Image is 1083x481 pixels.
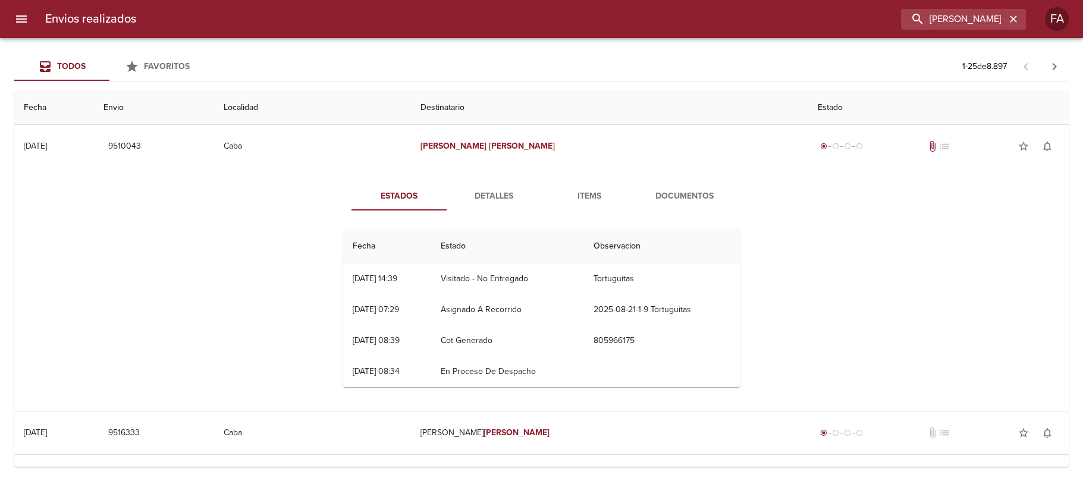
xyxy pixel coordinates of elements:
table: Tabla de seguimiento [343,230,740,387]
th: Estado [431,230,584,263]
div: [DATE] [24,141,47,151]
span: Todos [57,61,86,71]
span: radio_button_unchecked [844,429,851,436]
span: radio_button_unchecked [856,143,863,150]
div: Generado [818,427,865,439]
td: Cot Generado [431,325,584,356]
span: radio_button_checked [820,429,827,436]
span: Tiene documentos adjuntos [927,140,938,152]
span: notifications_none [1041,427,1053,439]
span: radio_button_unchecked [832,143,839,150]
input: buscar [901,9,1006,30]
span: No tiene documentos adjuntos [927,427,938,439]
td: Caba [214,125,412,168]
span: Estados [359,189,440,204]
span: No tiene pedido asociado [938,140,950,152]
th: Localidad [214,91,412,125]
th: Fecha [343,230,432,263]
td: En Proceso De Despacho [431,356,584,387]
td: Visitado - No Entregado [431,263,584,294]
div: [DATE] 08:34 [353,366,400,376]
span: notifications_none [1041,140,1053,152]
td: [PERSON_NAME] [411,411,808,454]
em: [PERSON_NAME] [484,427,550,438]
td: Caba [214,411,412,454]
div: [DATE] 14:39 [353,273,397,284]
th: Observacion [584,230,740,263]
span: radio_button_unchecked [844,143,851,150]
td: Asignado A Recorrido [431,294,584,325]
button: 9516333 [103,422,145,444]
button: Agregar a favoritos [1012,134,1035,158]
div: Tabs Envios [14,52,205,81]
th: Estado [808,91,1069,125]
span: 9510043 [108,139,141,154]
div: [DATE] 08:39 [353,335,400,345]
span: radio_button_checked [820,143,827,150]
span: Detalles [454,189,535,204]
span: Favoritos [144,61,190,71]
th: Destinatario [411,91,808,125]
button: Activar notificaciones [1035,134,1059,158]
button: Activar notificaciones [1035,421,1059,445]
span: radio_button_unchecked [856,429,863,436]
div: FA [1045,7,1069,31]
button: Agregar a favoritos [1012,421,1035,445]
span: No tiene pedido asociado [938,427,950,439]
div: Generado [818,140,865,152]
td: 2025-08-21-1-9 Tortuguitas [584,294,740,325]
td: Tortuguitas [584,263,740,294]
span: Pagina anterior [1012,60,1040,72]
td: 805966175 [584,325,740,356]
button: menu [7,5,36,33]
p: 1 - 25 de 8.897 [962,61,1007,73]
span: star_border [1018,140,1029,152]
button: 9510043 [103,136,146,158]
th: Fecha [14,91,94,125]
em: [PERSON_NAME] [420,141,486,151]
em: [PERSON_NAME] [489,141,555,151]
h6: Envios realizados [45,10,136,29]
span: Documentos [644,189,725,204]
th: Envio [94,91,214,125]
div: Tabs detalle de guia [351,182,732,210]
span: Items [549,189,630,204]
span: star_border [1018,427,1029,439]
div: [DATE] 07:29 [353,304,399,315]
div: [DATE] [24,427,47,438]
span: radio_button_unchecked [832,429,839,436]
span: 9516333 [108,426,140,441]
